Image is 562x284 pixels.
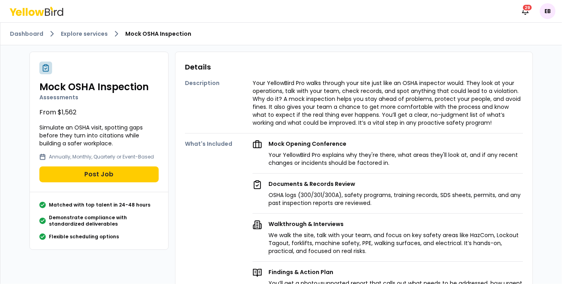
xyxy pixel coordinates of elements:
[268,268,523,276] p: Findings & Action Plan
[540,3,556,19] span: EB
[61,30,108,38] a: Explore services
[268,151,523,167] p: Your YellowBird Pro explains why they're there, what areas they'll look at, and if any recent cha...
[268,191,523,207] p: OSHA logs (300/301/300A), safety programs, training records, SDS sheets, permits, and any past in...
[49,202,150,208] p: Matched with top talent in 24-48 hours
[522,4,533,11] div: 29
[185,140,253,148] h4: What's Included
[49,154,154,160] p: Annually, Monthly, Quarterly or Event-Based
[49,214,159,227] p: Demonstrate compliance with standardized deliverables
[268,231,523,255] p: We walk the site, talk with your team, and focus on key safety areas like HazCom, Lockout Tagout,...
[125,30,191,38] span: Mock OSHA Inspection
[39,108,159,117] p: From $1,562
[10,29,552,39] nav: breadcrumb
[39,124,159,147] p: Simulate an OSHA visit, spotting gaps before they turn into citations while building a safer work...
[39,93,159,101] p: Assessments
[185,62,523,73] h3: Details
[268,180,523,188] p: Documents & Records Review
[268,220,523,228] p: Walkthrough & Interviews
[185,79,253,87] h4: Description
[49,234,119,240] p: Flexible scheduling options
[39,81,159,93] h2: Mock OSHA Inspection
[39,166,159,182] button: Post Job
[10,30,43,38] a: Dashboard
[253,79,523,127] p: Your YellowBird Pro walks through your site just like an OSHA inspector would. They look at your ...
[268,140,523,148] p: Mock Opening Conference
[517,3,533,19] button: 29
